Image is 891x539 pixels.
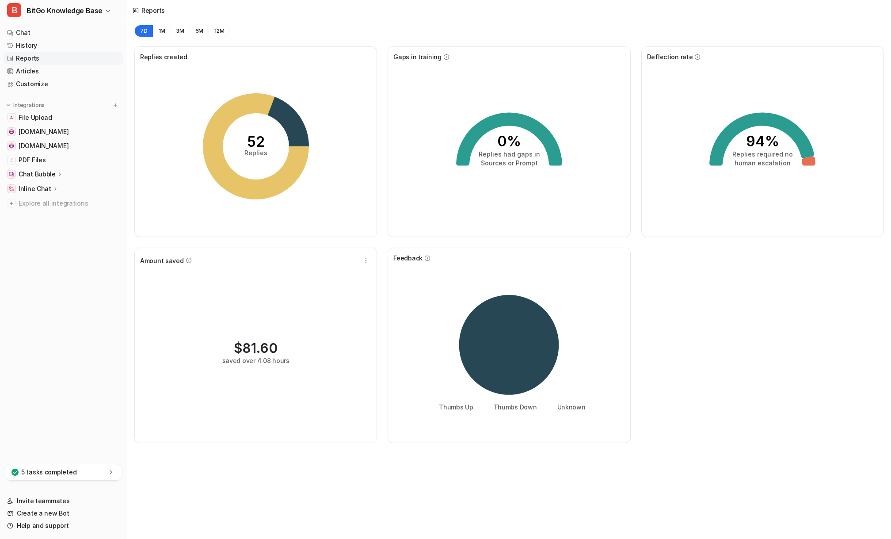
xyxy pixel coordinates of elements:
a: developers.bitgo.com[DOMAIN_NAME] [4,126,123,138]
a: Articles [4,65,123,77]
a: PDF FilesPDF Files [4,154,123,166]
button: 7D [134,25,153,37]
img: developers.bitgo.com [9,129,14,134]
a: Help and support [4,520,123,532]
a: www.bitgo.com[DOMAIN_NAME] [4,140,123,152]
p: Integrations [13,102,45,109]
span: Feedback [393,253,423,263]
li: Thumbs Up [433,402,473,412]
img: explore all integrations [7,199,16,208]
div: Reports [141,6,165,15]
button: 1M [153,25,171,37]
a: Create a new Bot [4,507,123,520]
span: BitGo Knowledge Base [27,4,103,17]
img: menu_add.svg [112,102,118,108]
button: 6M [190,25,209,37]
img: File Upload [9,115,14,120]
span: 81.60 [242,340,278,356]
span: [DOMAIN_NAME] [19,141,69,150]
button: 3M [171,25,190,37]
tspan: 52 [247,133,265,150]
a: Invite teammates [4,495,123,507]
tspan: 0% [497,133,521,150]
tspan: Sources or Prompt [480,159,537,167]
p: Chat Bubble [19,170,56,179]
span: B [7,3,21,17]
span: Explore all integrations [19,196,120,210]
a: History [4,39,123,52]
span: Replies created [140,52,187,61]
tspan: Replies required no [732,150,793,158]
a: Reports [4,52,123,65]
tspan: Replies [244,149,267,157]
span: File Upload [19,113,52,122]
span: Amount saved [140,256,184,265]
img: PDF Files [9,157,14,163]
span: PDF Files [19,156,46,164]
a: Chat [4,27,123,39]
span: Deflection rate [647,52,693,61]
img: www.bitgo.com [9,143,14,149]
button: 12M [209,25,230,37]
button: Integrations [4,101,47,110]
li: Unknown [551,402,586,412]
a: File UploadFile Upload [4,111,123,124]
tspan: Replies had gaps in [478,150,540,158]
img: Inline Chat [9,186,14,191]
img: expand menu [5,102,11,108]
a: Explore all integrations [4,197,123,210]
span: [DOMAIN_NAME] [19,127,69,136]
span: Gaps in training [393,52,442,61]
div: $ [234,340,278,356]
img: Chat Bubble [9,172,14,177]
tspan: human escalation [735,159,791,167]
p: Inline Chat [19,184,51,193]
div: saved over 4.08 hours [222,356,289,365]
p: 5 tasks completed [21,468,76,477]
a: Customize [4,78,123,90]
tspan: 94% [746,133,779,150]
li: Thumbs Down [487,402,537,412]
